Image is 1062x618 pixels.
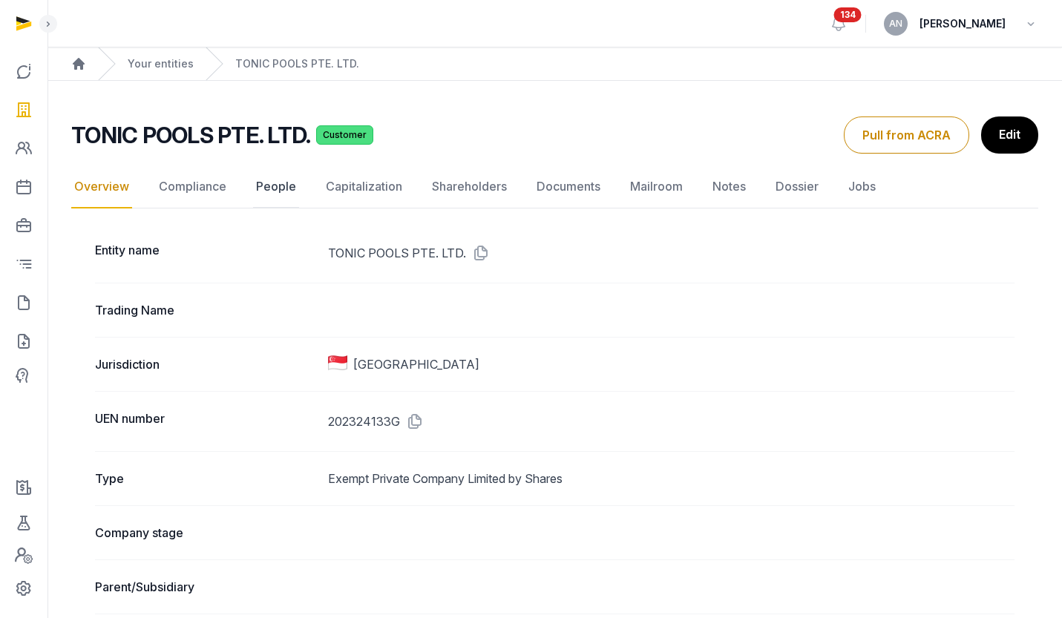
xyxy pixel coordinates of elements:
[627,165,686,208] a: Mailroom
[253,165,299,208] a: People
[889,19,902,28] span: AN
[429,165,510,208] a: Shareholders
[834,7,862,22] span: 134
[328,410,1015,433] dd: 202324133G
[95,470,316,487] dt: Type
[534,165,603,208] a: Documents
[328,470,1015,487] dd: Exempt Private Company Limited by Shares
[884,12,908,36] button: AN
[71,122,310,148] h2: TONIC POOLS PTE. LTD.
[47,47,1062,81] nav: Breadcrumb
[920,15,1006,33] span: [PERSON_NAME]
[95,524,316,542] dt: Company stage
[95,301,316,319] dt: Trading Name
[709,165,749,208] a: Notes
[95,355,316,373] dt: Jurisdiction
[95,241,316,265] dt: Entity name
[156,165,229,208] a: Compliance
[981,116,1038,154] a: Edit
[844,116,969,154] button: Pull from ACRA
[773,165,822,208] a: Dossier
[95,410,316,433] dt: UEN number
[95,578,316,596] dt: Parent/Subsidiary
[235,56,359,71] a: TONIC POOLS PTE. LTD.
[353,355,479,373] span: [GEOGRAPHIC_DATA]
[71,165,1038,208] nav: Tabs
[128,56,194,71] a: Your entities
[316,125,373,145] span: Customer
[328,241,1015,265] dd: TONIC POOLS PTE. LTD.
[323,165,405,208] a: Capitalization
[845,165,879,208] a: Jobs
[71,165,132,208] a: Overview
